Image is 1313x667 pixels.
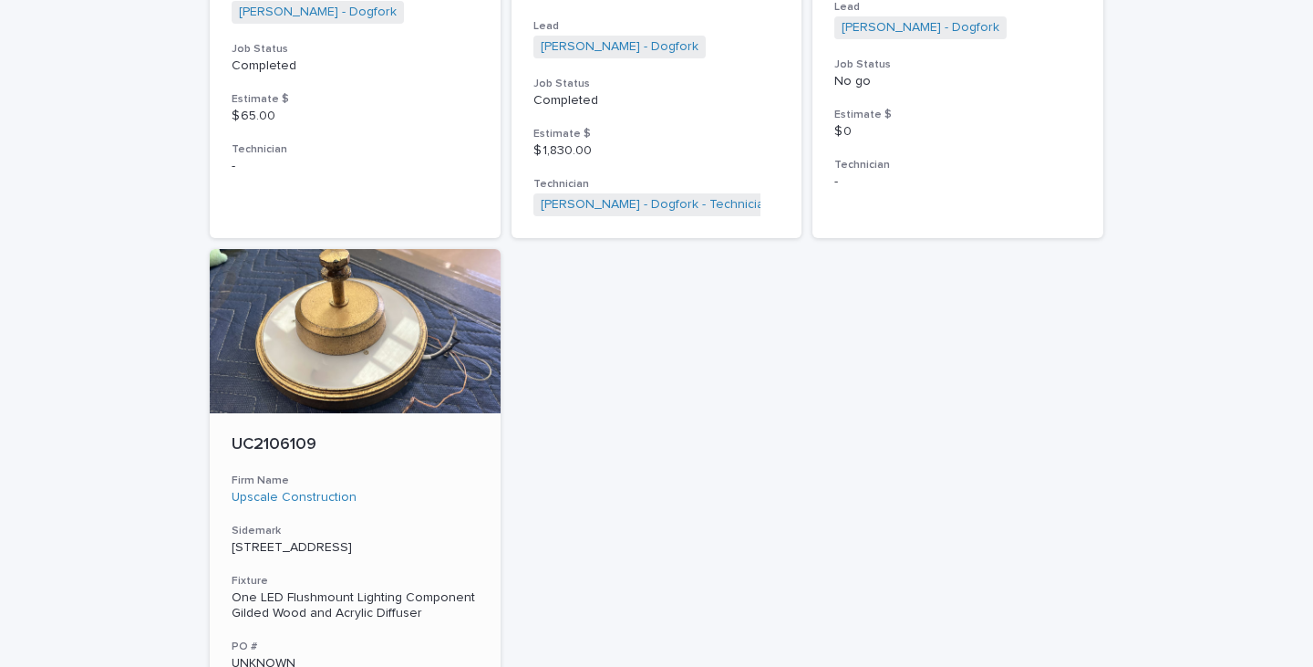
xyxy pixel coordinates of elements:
a: [PERSON_NAME] - Dogfork [541,39,698,55]
h3: Technician [533,177,781,192]
p: No go [834,74,1081,89]
h3: Technician [834,158,1081,172]
p: $ 1,830.00 [533,143,781,159]
p: UC2106109 [232,435,479,455]
p: Completed [232,58,479,74]
a: Upscale Construction [232,490,357,505]
p: - [834,174,1081,190]
p: - [232,159,479,174]
h3: Estimate $ [232,92,479,107]
h3: Sidemark [232,524,479,538]
p: Completed [533,93,781,109]
h3: Fixture [232,574,479,589]
h3: Firm Name [232,474,479,488]
h3: Job Status [533,77,781,91]
h3: PO # [232,640,479,654]
div: One LED Flushmount Lighting Component Gilded Wood and Acrylic Diffuser [232,590,479,621]
h3: Estimate $ [834,108,1081,122]
a: [PERSON_NAME] - Dogfork [239,5,397,20]
p: $ 65.00 [232,109,479,124]
a: [PERSON_NAME] - Dogfork [842,20,999,36]
a: [PERSON_NAME] - Dogfork - Technician [541,197,771,213]
h3: Lead [533,19,781,34]
h3: Estimate $ [533,127,781,141]
p: [STREET_ADDRESS] [232,540,479,556]
h3: Technician [232,142,479,157]
h3: Job Status [834,57,1081,72]
h3: Job Status [232,42,479,57]
p: $ 0 [834,124,1081,140]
